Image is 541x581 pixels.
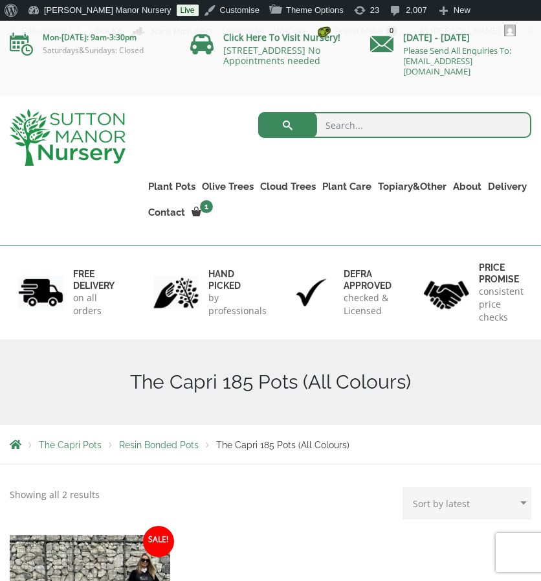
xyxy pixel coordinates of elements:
[39,440,102,450] a: The Capri Pots
[424,273,469,312] img: 4.jpg
[10,45,171,56] p: Saturdays&Sundays: Closed
[95,26,122,36] span: Site Kit
[10,487,100,503] p: Showing all 2 results
[217,21,270,41] a: LayerSlider
[375,177,450,196] a: Topiary&Other
[10,439,531,450] nav: Breadcrumbs
[199,177,257,196] a: Olive Trees
[289,276,334,309] img: 3.jpg
[431,26,500,36] span: [PERSON_NAME]
[216,440,349,450] span: The Capri 185 Pots (All Colours)
[73,291,117,317] p: on all orders
[145,203,188,222] a: Contact
[403,487,531,519] select: Shop order
[200,200,213,213] span: 1
[258,112,531,138] input: Search...
[153,276,199,309] img: 2.jpg
[145,177,199,196] a: Plant Pots
[119,440,199,450] a: Resin Bonded Pots
[416,21,521,41] a: Hi,
[319,177,375,196] a: Plant Care
[479,285,524,324] p: consistent price checks
[188,203,217,222] a: 1
[257,177,319,196] a: Cloud Trees
[73,268,117,291] h6: FREE DELIVERY
[313,21,403,41] a: Popup Maker
[223,44,320,67] a: [STREET_ADDRESS] No Appointments needed
[18,276,63,309] img: 1.jpg
[479,262,524,285] h6: Price promise
[386,25,397,37] span: 0
[10,109,126,166] img: logo
[208,291,267,317] p: by professionals
[270,21,313,41] a: WPCode
[485,177,530,196] a: Delivery
[151,27,212,36] span: Rank Math SEO
[143,526,174,557] span: Sale!
[127,21,217,41] a: Rank Math Dashboard
[344,268,392,291] h6: Defra approved
[450,177,485,196] a: About
[10,370,531,394] h1: The Capri 185 Pots (All Colours)
[344,291,392,317] p: checked & Licensed
[177,5,199,16] a: Live
[403,45,511,77] a: Please Send All Enquiries To: [EMAIL_ADDRESS][DOMAIN_NAME]
[208,268,267,291] h6: hand picked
